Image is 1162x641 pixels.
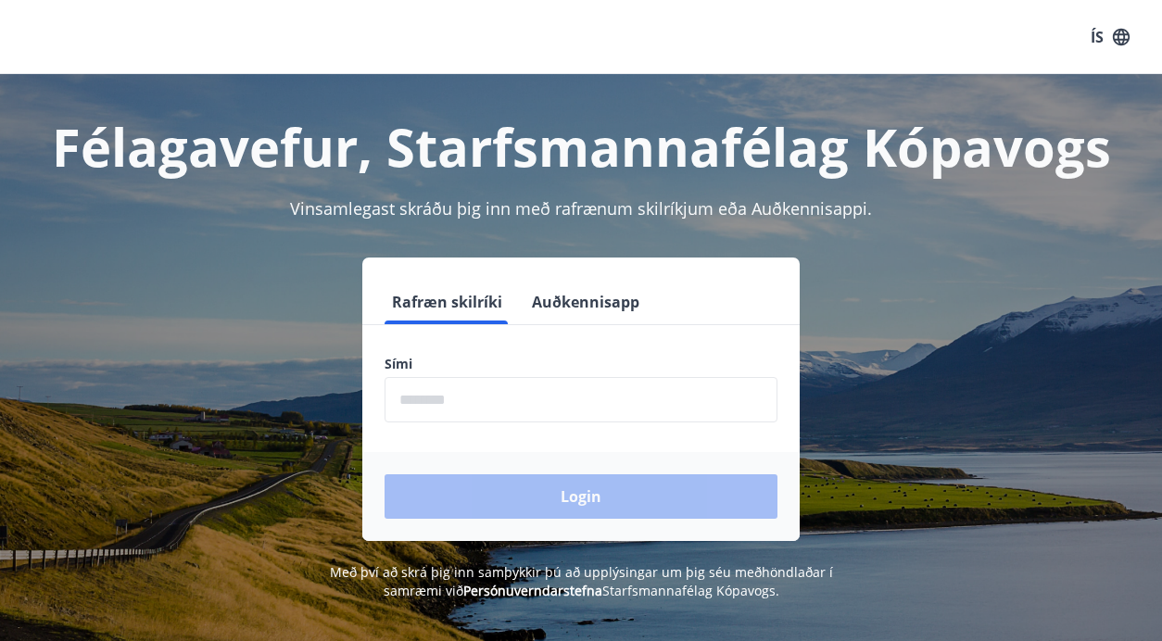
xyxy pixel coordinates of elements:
[1080,20,1140,54] button: ÍS
[524,280,647,324] button: Auðkennisapp
[385,355,777,373] label: Sími
[463,582,602,599] a: Persónuverndarstefna
[22,111,1140,182] h1: Félagavefur, Starfsmannafélag Kópavogs
[290,197,872,220] span: Vinsamlegast skráðu þig inn með rafrænum skilríkjum eða Auðkennisappi.
[330,563,833,599] span: Með því að skrá þig inn samþykkir þú að upplýsingar um þig séu meðhöndlaðar í samræmi við Starfsm...
[385,280,510,324] button: Rafræn skilríki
